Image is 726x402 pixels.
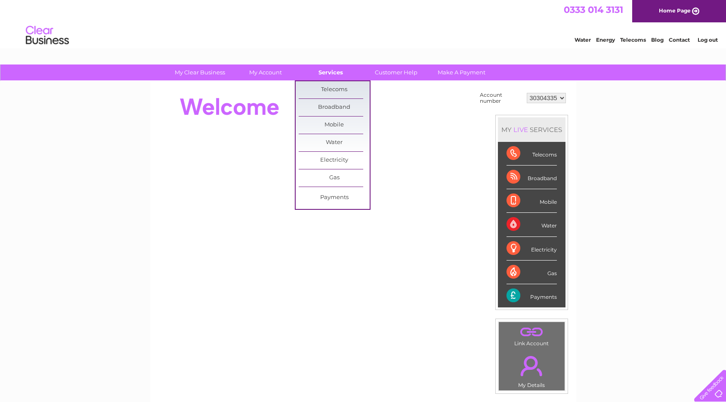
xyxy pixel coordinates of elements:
[498,117,565,142] div: MY SERVICES
[507,213,557,236] div: Water
[299,117,370,134] a: Mobile
[160,5,567,42] div: Clear Business is a trading name of Verastar Limited (registered in [GEOGRAPHIC_DATA] No. 3667643...
[501,324,562,339] a: .
[507,142,557,166] div: Telecoms
[507,284,557,307] div: Payments
[651,37,664,43] a: Blog
[299,99,370,116] a: Broadband
[299,169,370,187] a: Gas
[669,37,690,43] a: Contact
[299,81,370,98] a: Telecoms
[507,237,557,261] div: Electricity
[299,134,370,151] a: Water
[698,37,718,43] a: Log out
[507,261,557,284] div: Gas
[164,64,235,80] a: My Clear Business
[299,189,370,206] a: Payments
[230,64,301,80] a: My Account
[25,22,69,49] img: logo.png
[478,90,525,106] td: Account number
[361,64,432,80] a: Customer Help
[512,126,530,134] div: LIVE
[498,322,565,349] td: Link Account
[507,189,557,213] div: Mobile
[564,4,623,15] a: 0333 014 3131
[299,152,370,169] a: Electricity
[295,64,366,80] a: Services
[501,351,562,381] a: .
[596,37,615,43] a: Energy
[620,37,646,43] a: Telecoms
[498,349,565,391] td: My Details
[426,64,497,80] a: Make A Payment
[575,37,591,43] a: Water
[507,166,557,189] div: Broadband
